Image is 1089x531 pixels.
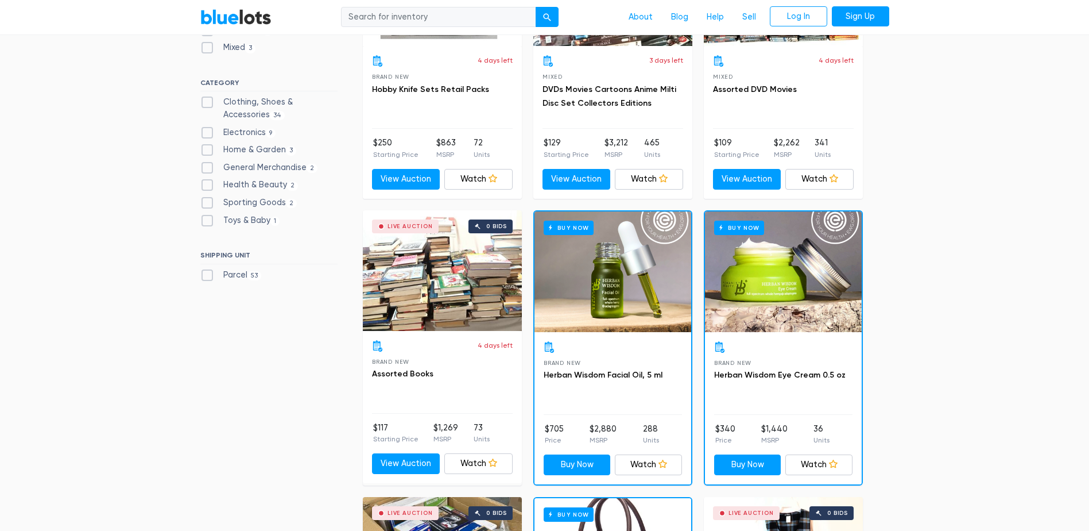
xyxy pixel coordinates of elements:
[387,510,433,516] div: Live Auction
[774,137,800,160] li: $2,262
[436,137,456,160] li: $863
[270,217,280,226] span: 1
[542,169,611,190] a: View Auction
[815,149,831,160] p: Units
[815,137,831,160] li: 341
[644,149,660,160] p: Units
[373,137,418,160] li: $250
[615,169,683,190] a: Watch
[307,164,318,173] span: 2
[827,510,848,516] div: 0 bids
[200,214,280,227] label: Toys & Baby
[373,434,418,444] p: Starting Price
[714,455,781,475] a: Buy Now
[644,137,660,160] li: 465
[728,510,774,516] div: Live Auction
[486,510,507,516] div: 0 bids
[266,129,276,138] span: 9
[774,149,800,160] p: MSRP
[286,146,297,155] span: 3
[373,149,418,160] p: Starting Price
[270,111,285,120] span: 34
[200,79,338,91] h6: CATEGORY
[619,6,662,28] a: About
[713,74,733,80] span: Mixed
[433,422,458,445] li: $1,269
[715,435,735,445] p: Price
[542,74,563,80] span: Mixed
[544,149,589,160] p: Starting Price
[590,435,617,445] p: MSRP
[714,137,759,160] li: $109
[697,6,733,28] a: Help
[200,126,276,139] label: Electronics
[200,269,262,282] label: Parcel
[713,84,797,94] a: Assorted DVD Movies
[372,359,409,365] span: Brand New
[785,455,852,475] a: Watch
[286,199,297,208] span: 2
[643,435,659,445] p: Units
[534,211,691,332] a: Buy Now
[785,169,854,190] a: Watch
[819,55,854,66] p: 4 days left
[544,370,662,380] a: Herban Wisdom Facial Oil, 5 ml
[714,221,764,235] h6: Buy Now
[478,340,513,351] p: 4 days left
[200,161,318,174] label: General Merchandise
[714,149,759,160] p: Starting Price
[761,435,788,445] p: MSRP
[714,370,846,380] a: Herban Wisdom Eye Cream 0.5 oz
[770,6,827,27] a: Log In
[200,9,272,25] a: BlueLots
[545,435,564,445] p: Price
[372,169,440,190] a: View Auction
[372,84,489,94] a: Hobby Knife Sets Retail Packs
[200,179,299,191] label: Health & Beauty
[604,137,628,160] li: $3,212
[715,423,735,446] li: $340
[474,137,490,160] li: 72
[761,423,788,446] li: $1,440
[373,422,418,445] li: $117
[372,74,409,80] span: Brand New
[444,453,513,474] a: Watch
[287,182,299,191] span: 2
[387,224,433,229] div: Live Auction
[542,84,676,108] a: DVDs Movies Cartoons Anime Milti Disc Set Collectors Editions
[544,455,611,475] a: Buy Now
[474,149,490,160] p: Units
[200,197,297,209] label: Sporting Goods
[643,423,659,446] li: 288
[813,423,830,446] li: 36
[590,423,617,446] li: $2,880
[544,137,589,160] li: $129
[200,96,338,121] label: Clothing, Shoes & Accessories
[649,55,683,66] p: 3 days left
[713,169,781,190] a: View Auction
[478,55,513,66] p: 4 days left
[363,210,522,331] a: Live Auction 0 bids
[733,6,765,28] a: Sell
[544,221,594,235] h6: Buy Now
[444,169,513,190] a: Watch
[662,6,697,28] a: Blog
[604,149,628,160] p: MSRP
[436,149,456,160] p: MSRP
[372,369,433,379] a: Assorted Books
[615,455,682,475] a: Watch
[544,360,581,366] span: Brand New
[200,144,297,156] label: Home & Garden
[200,251,338,264] h6: SHIPPING UNIT
[486,224,507,229] div: 0 bids
[245,44,256,53] span: 3
[714,360,751,366] span: Brand New
[247,271,262,280] span: 53
[705,211,862,332] a: Buy Now
[474,422,490,445] li: 73
[433,434,458,444] p: MSRP
[544,507,594,522] h6: Buy Now
[813,435,830,445] p: Units
[545,423,564,446] li: $705
[474,434,490,444] p: Units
